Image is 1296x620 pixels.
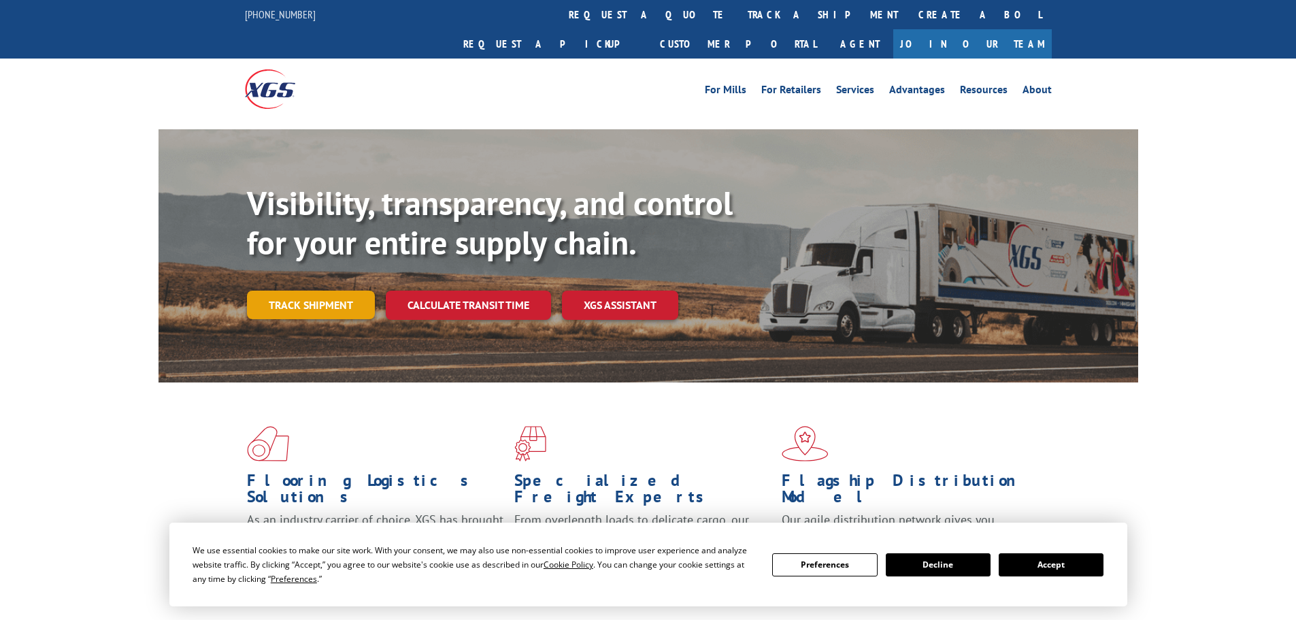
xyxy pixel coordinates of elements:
[782,512,1032,544] span: Our agile distribution network gives you nationwide inventory management on demand.
[889,84,945,99] a: Advantages
[650,29,827,59] a: Customer Portal
[893,29,1052,59] a: Join Our Team
[247,472,504,512] h1: Flooring Logistics Solutions
[247,182,733,263] b: Visibility, transparency, and control for your entire supply chain.
[782,426,829,461] img: xgs-icon-flagship-distribution-model-red
[886,553,991,576] button: Decline
[705,84,746,99] a: For Mills
[514,472,771,512] h1: Specialized Freight Experts
[836,84,874,99] a: Services
[1023,84,1052,99] a: About
[761,84,821,99] a: For Retailers
[247,291,375,319] a: Track shipment
[245,7,316,21] a: [PHONE_NUMBER]
[193,543,756,586] div: We use essential cookies to make our site work. With your consent, we may also use non-essential ...
[453,29,650,59] a: Request a pickup
[960,84,1008,99] a: Resources
[514,512,771,572] p: From overlength loads to delicate cargo, our experienced staff knows the best way to move your fr...
[782,472,1039,512] h1: Flagship Distribution Model
[386,291,551,320] a: Calculate transit time
[544,559,593,570] span: Cookie Policy
[247,426,289,461] img: xgs-icon-total-supply-chain-intelligence-red
[271,573,317,585] span: Preferences
[772,553,877,576] button: Preferences
[247,512,503,560] span: As an industry carrier of choice, XGS has brought innovation and dedication to flooring logistics...
[514,426,546,461] img: xgs-icon-focused-on-flooring-red
[562,291,678,320] a: XGS ASSISTANT
[827,29,893,59] a: Agent
[169,523,1127,606] div: Cookie Consent Prompt
[999,553,1103,576] button: Accept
